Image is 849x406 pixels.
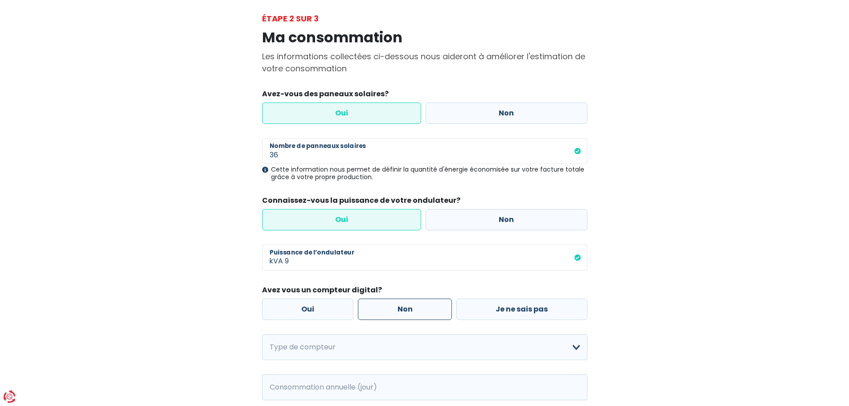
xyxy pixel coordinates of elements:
[262,209,422,230] label: Oui
[262,245,285,271] span: kVA
[262,195,587,209] legend: Connaissez-vous la puissance de votre ondulateur?
[426,103,587,124] label: Non
[262,374,287,400] span: kWh
[358,299,452,320] label: Non
[262,103,422,124] label: Oui
[262,29,587,46] h1: Ma consommation
[456,299,587,320] label: Je ne sais pas
[426,209,587,230] label: Non
[262,89,587,103] legend: Avez-vous des paneaux solaires?
[262,285,587,299] legend: Avez vous un compteur digital?
[262,50,587,74] p: Les informations collectées ci-dessous nous aideront à améliorer l'estimation de votre consommation
[262,12,587,25] div: Étape 2 sur 3
[262,166,587,181] div: Cette information nous permet de définir la quantité d'énergie économisée sur votre facture total...
[262,299,354,320] label: Oui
